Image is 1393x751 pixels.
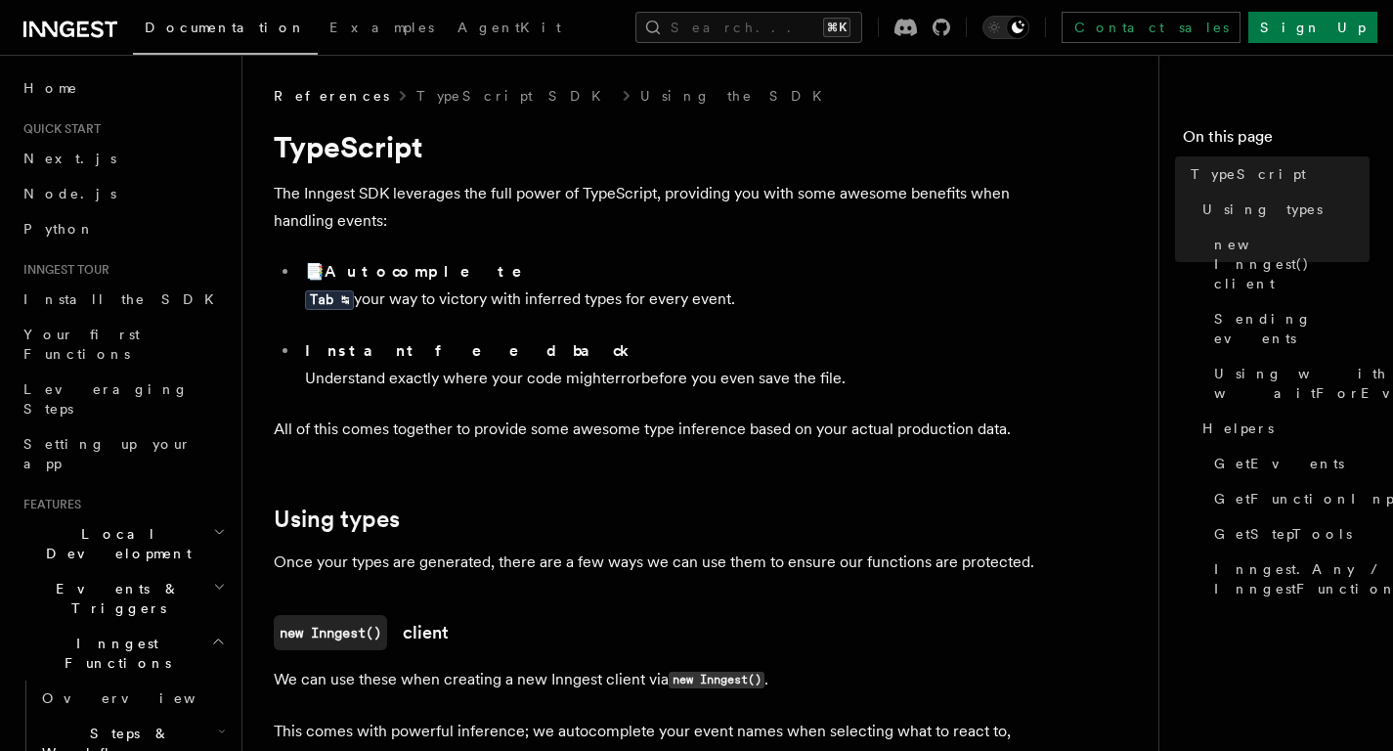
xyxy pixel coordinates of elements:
a: Using the SDK [640,86,834,106]
a: Examples [318,6,446,53]
button: Inngest Functions [16,626,230,681]
span: Home [23,78,78,98]
a: Contact sales [1062,12,1241,43]
code: new Inngest() [669,672,764,688]
button: Events & Triggers [16,571,230,626]
a: Node.js [16,176,230,211]
a: GetStepTools [1206,516,1370,552]
a: GetEvents [1206,446,1370,481]
span: error [606,369,641,387]
a: Sending events [1206,301,1370,356]
p: The Inngest SDK leverages the full power of TypeScript, providing you with some awesome benefits ... [274,180,1056,235]
a: TypeScript SDK [416,86,613,106]
a: GetFunctionInput [1206,481,1370,516]
kbd: ⌘K [823,18,850,37]
a: Overview [34,681,230,716]
p: We can use these when creating a new Inngest client via . [274,666,1056,694]
p: All of this comes together to provide some awesome type inference based on your actual production... [274,416,1056,443]
span: GetEvents [1214,454,1344,473]
strong: Autocomplete [325,262,549,281]
span: Node.js [23,186,116,201]
span: Events & Triggers [16,579,213,618]
li: Understand exactly where your code might before you even save the file. [299,337,1056,392]
a: Install the SDK [16,282,230,317]
a: Setting up your app [16,426,230,481]
span: Setting up your app [23,436,192,471]
span: Features [16,497,81,512]
span: Next.js [23,151,116,166]
span: GetStepTools [1214,524,1352,544]
span: Inngest tour [16,262,109,278]
span: Leveraging Steps [23,381,189,417]
span: Python [23,221,95,237]
a: TypeScript [1183,156,1370,192]
span: Documentation [145,20,306,35]
button: Local Development [16,516,230,571]
a: new Inngest()client [274,615,449,650]
a: Inngest.Any / InngestFunction.Any [1206,552,1370,606]
kbd: Tab ↹ [305,290,354,310]
a: Python [16,211,230,246]
a: Using types [1195,192,1370,227]
strong: Instant feedback [305,341,631,360]
span: AgentKit [457,20,561,35]
a: Helpers [1195,411,1370,446]
a: Documentation [133,6,318,55]
a: Your first Functions [16,317,230,372]
a: Sign Up [1248,12,1377,43]
span: References [274,86,389,106]
p: Once your types are generated, there are a few ways we can use them to ensure our functions are p... [274,549,1056,576]
a: AgentKit [446,6,573,53]
span: Your first Functions [23,327,140,362]
button: Search...⌘K [635,12,862,43]
span: Helpers [1202,419,1274,438]
h1: TypeScript [274,129,1056,164]
a: Using types [274,506,400,533]
a: Leveraging Steps [16,372,230,426]
span: Using types [1202,199,1323,219]
span: Examples [329,20,434,35]
a: Using with waitForEvent [1206,356,1370,411]
span: Install the SDK [23,291,226,307]
button: Toggle dark mode [982,16,1029,39]
span: new Inngest() client [1214,235,1370,293]
span: Sending events [1214,309,1370,348]
li: 📑 your way to victory with inferred types for every event. [299,258,1056,330]
a: new Inngest() client [1206,227,1370,301]
span: Quick start [16,121,101,137]
h4: On this page [1183,125,1370,156]
span: TypeScript [1191,164,1306,184]
span: Inngest Functions [16,634,211,673]
span: Overview [42,690,243,706]
code: new Inngest() [274,615,387,650]
a: Home [16,70,230,106]
a: Next.js [16,141,230,176]
span: Local Development [16,524,213,563]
